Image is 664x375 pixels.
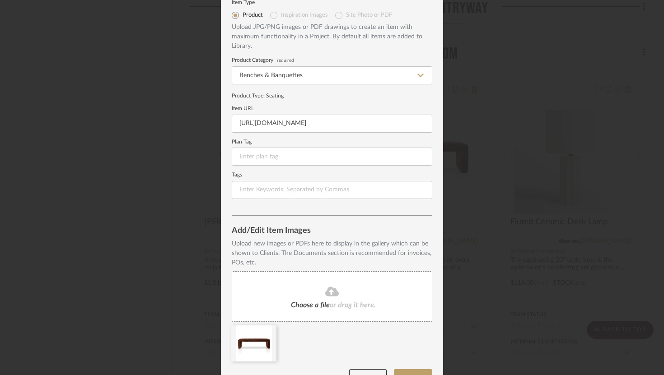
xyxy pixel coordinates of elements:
input: Type a category to search and select [232,66,432,84]
label: Product [243,12,263,19]
label: Tags [232,173,432,177]
input: Enter URL [232,115,432,133]
span: or drag it here. [330,301,376,309]
label: Item URL [232,106,432,111]
label: Item Type [232,0,432,5]
div: Add/Edit Item Images [232,227,432,236]
label: Plan Tag [232,140,432,144]
span: Choose a file [291,301,330,309]
div: Upload JPG/PNG images or PDF drawings to create an item with maximum functionality in a Project. ... [232,23,432,51]
div: Upload new images or PDFs here to display in the gallery which can be shown to Clients. The Docum... [232,239,432,268]
mat-radio-group: Select item type [232,8,432,23]
input: Enter plan tag [232,148,432,166]
input: Enter Keywords, Separated by Commas [232,181,432,199]
label: Product Category [232,58,432,63]
span: required [277,59,294,62]
div: Product Type [232,92,432,100]
span: : Seating [263,93,284,98]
